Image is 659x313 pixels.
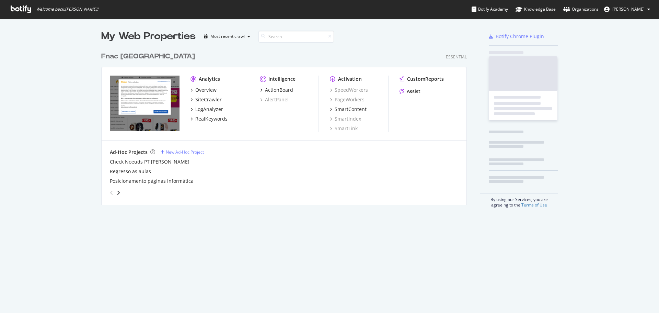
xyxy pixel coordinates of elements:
a: Fnac [GEOGRAPHIC_DATA] [101,52,198,62]
div: Most recent crawl [210,34,245,38]
div: By using our Services, you are agreeing to the [480,193,558,208]
div: Ad-Hoc Projects [110,149,148,156]
span: Welcome back, [PERSON_NAME] ! [36,7,98,12]
a: Botify Chrome Plugin [489,33,544,40]
div: Fnac [GEOGRAPHIC_DATA] [101,52,195,62]
a: Posicionamento páginas informática [110,178,194,185]
img: www.fnac.pt [110,76,180,131]
a: CustomReports [400,76,444,82]
a: RealKeywords [190,115,228,122]
div: RealKeywords [195,115,228,122]
a: Assist [400,88,420,95]
a: SiteCrawler [190,96,222,103]
div: New Ad-Hoc Project [166,149,204,155]
a: LogAnalyzer [190,106,223,113]
button: Most recent crawl [201,31,253,42]
div: Botify Chrome Plugin [496,33,544,40]
div: Assist [407,88,420,95]
a: SmartIndex [330,115,361,122]
div: Overview [195,87,217,93]
div: SmartContent [335,106,367,113]
div: LogAnalyzer [195,106,223,113]
button: [PERSON_NAME] [599,4,656,15]
a: ActionBoard [260,87,293,93]
div: ActionBoard [265,87,293,93]
a: Regresso as aulas [110,168,151,175]
a: SmartLink [330,125,358,132]
a: PageWorkers [330,96,365,103]
div: Knowledge Base [516,6,556,13]
a: New Ad-Hoc Project [161,149,204,155]
div: Essential [446,54,467,60]
div: Organizations [563,6,599,13]
span: Patrícia Leal [612,6,645,12]
div: Botify Academy [472,6,508,13]
div: Activation [338,76,362,82]
a: Terms of Use [521,202,547,208]
a: Overview [190,87,217,93]
div: Intelligence [268,76,296,82]
input: Search [258,31,334,43]
a: SmartContent [330,106,367,113]
div: angle-left [107,187,116,198]
div: Analytics [199,76,220,82]
a: SpeedWorkers [330,87,368,93]
div: grid [101,43,472,205]
div: My Web Properties [101,30,196,43]
a: AlertPanel [260,96,289,103]
div: CustomReports [407,76,444,82]
a: Check Noeuds PT [PERSON_NAME] [110,158,189,165]
div: SiteCrawler [195,96,222,103]
div: angle-right [116,189,121,196]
